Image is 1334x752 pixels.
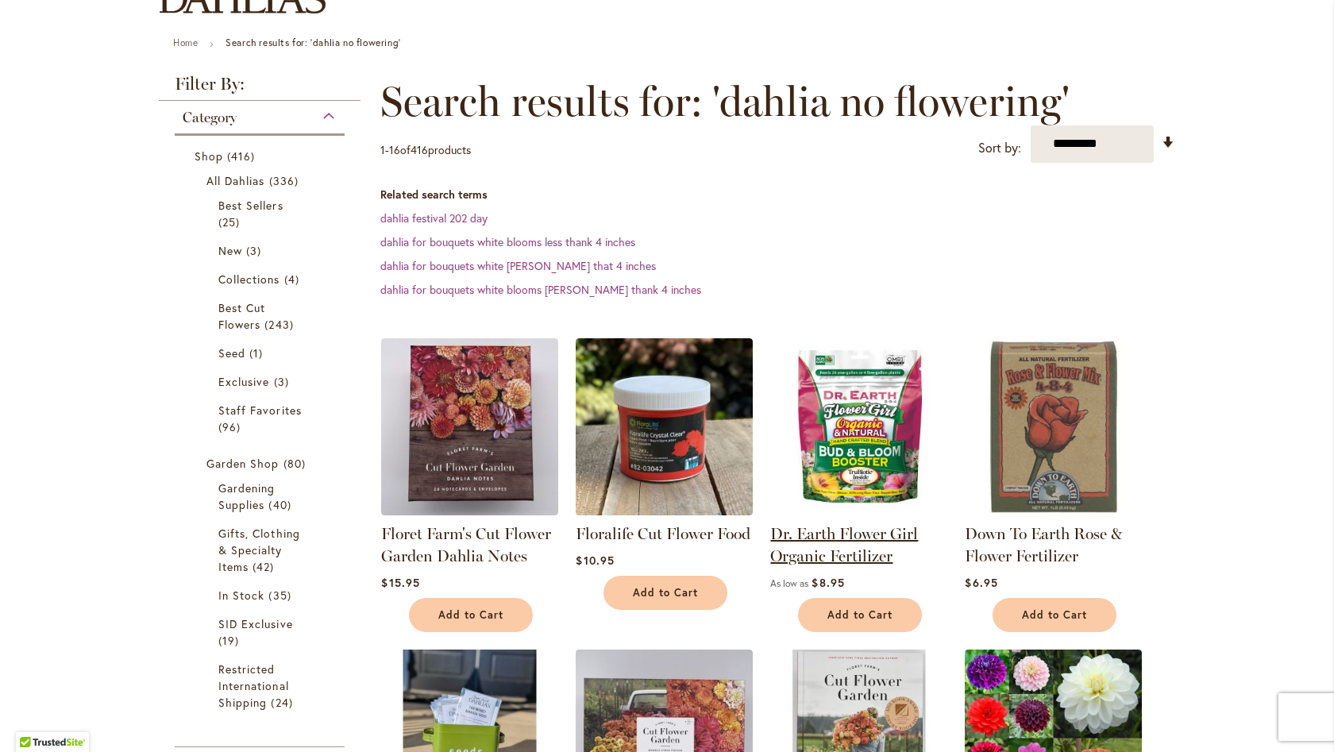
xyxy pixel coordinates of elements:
a: Floralife Cut Flower Food [576,524,750,543]
span: 25 [218,214,244,230]
a: dahlia festival 202 day [380,210,488,226]
a: Seed [218,345,305,361]
img: Down To Earth Rose & Flower Fertilizer [965,338,1142,515]
a: Shop [195,148,329,164]
a: Dr. Earth Flower Girl Organic Fertilizer [770,503,947,519]
span: Search results for: 'dahlia no flowering' [380,78,1070,125]
span: Best Cut Flowers [218,300,265,332]
span: 16 [389,142,400,157]
iframe: Launch Accessibility Center [12,696,56,740]
dt: Related search terms [380,187,1175,202]
span: 96 [218,418,245,435]
span: 1 [380,142,385,157]
span: Add to Cart [827,608,893,622]
span: All Dahlias [206,173,265,188]
a: All Dahlias [206,172,317,189]
span: 416 [227,148,259,164]
span: Best Sellers [218,198,283,213]
span: Shop [195,148,223,164]
button: Add to Cart [798,598,922,632]
span: $6.95 [965,575,997,590]
a: Restricted International Shipping [218,661,305,711]
span: 3 [246,242,265,259]
label: Sort by: [978,133,1021,163]
span: 19 [218,632,243,649]
span: $10.95 [576,553,614,568]
span: 1 [249,345,267,361]
span: As low as [770,577,808,589]
span: Category [183,109,237,126]
a: Down To Earth Rose & Flower Fertilizer [965,503,1142,519]
span: In Stock [218,588,264,603]
a: Gardening Supplies [218,480,305,513]
a: dahlia for bouquets white blooms less thank 4 inches [380,234,635,249]
span: 4 [284,271,303,287]
a: dahlia for bouquets white blooms [PERSON_NAME] thank 4 inches [380,282,701,297]
a: Best Cut Flowers [218,299,305,333]
span: SID Exclusive [218,616,293,631]
span: Collections [218,272,280,287]
img: Dr. Earth Flower Girl Organic Fertilizer [770,338,947,515]
a: Exclusive [218,373,305,390]
a: Home [173,37,198,48]
img: Floret Farm's Cut Flower Garden Dahlia Notes - FRONT [381,338,558,515]
a: Floret Farm's Cut Flower Garden Dahlia Notes - FRONT [381,503,558,519]
span: New [218,243,242,258]
a: Down To Earth Rose & Flower Fertilizer [965,524,1123,565]
span: 243 [264,316,297,333]
span: Exclusive [218,374,269,389]
span: Gardening Supplies [218,480,275,512]
a: Dr. Earth Flower Girl Organic Fertilizer [770,524,918,565]
span: Garden Shop [206,456,280,471]
button: Add to Cart [603,576,727,610]
span: 80 [283,455,310,472]
span: 24 [271,694,296,711]
span: 416 [411,142,428,157]
span: Restricted International Shipping [218,661,289,710]
a: SID Exclusive [218,615,305,649]
img: Floralife Cut Flower Food [576,338,753,515]
a: Staff Favorites [218,402,305,435]
span: $15.95 [381,575,419,590]
span: 35 [268,587,295,604]
span: 40 [268,496,295,513]
span: Seed [218,345,245,361]
span: Add to Cart [1022,608,1087,622]
a: New [218,242,305,259]
button: Add to Cart [993,598,1116,632]
a: Garden Shop [206,455,317,472]
a: Collections [218,271,305,287]
span: 42 [253,558,278,575]
span: Add to Cart [438,608,503,622]
a: In Stock [218,587,305,604]
span: Add to Cart [633,586,698,600]
p: - of products [380,137,471,163]
a: Best Sellers [218,197,305,230]
span: Gifts, Clothing & Specialty Items [218,526,300,574]
span: Staff Favorites [218,403,302,418]
a: Floret Farm's Cut Flower Garden Dahlia Notes [381,524,551,565]
strong: Filter By: [159,75,360,101]
span: 3 [274,373,293,390]
strong: Search results for: 'dahlia no flowering' [226,37,401,48]
button: Add to Cart [409,598,533,632]
span: $8.95 [812,575,844,590]
span: 336 [269,172,303,189]
a: Floralife Cut Flower Food [576,503,753,519]
a: Gifts, Clothing &amp; Specialty Items [218,525,305,575]
a: dahlia for bouquets white [PERSON_NAME] that 4 inches [380,258,656,273]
